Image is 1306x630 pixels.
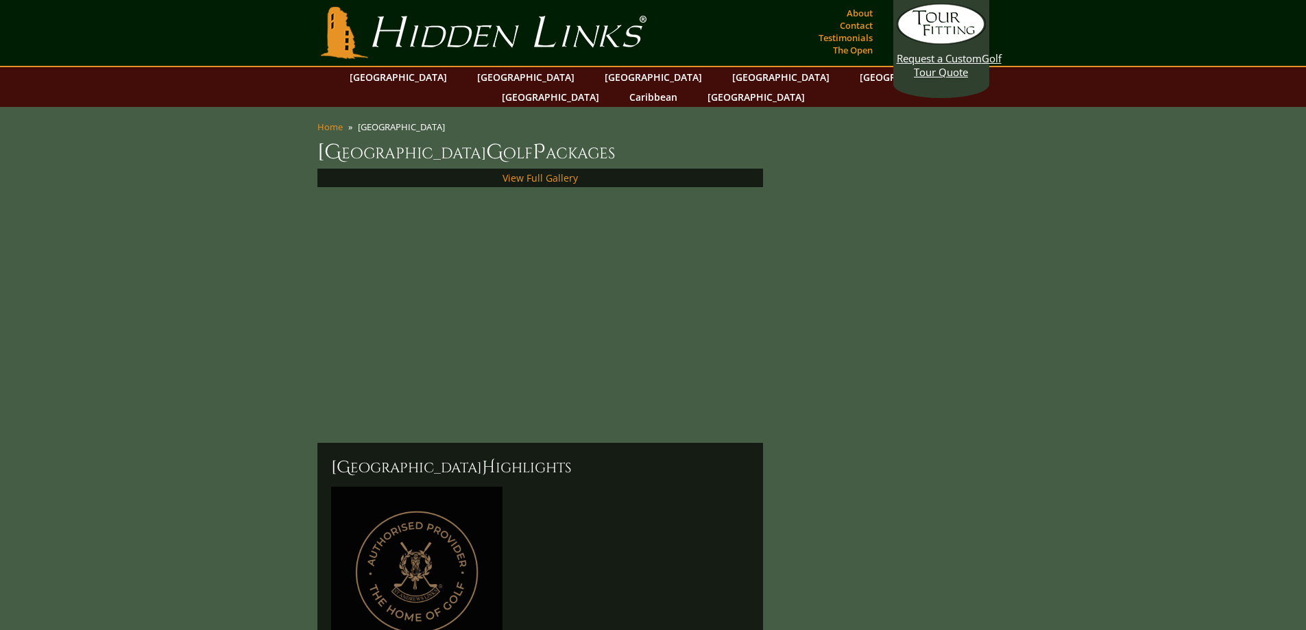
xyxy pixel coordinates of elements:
[486,138,503,166] span: G
[836,16,876,35] a: Contact
[358,121,450,133] li: [GEOGRAPHIC_DATA]
[470,67,581,87] a: [GEOGRAPHIC_DATA]
[482,457,496,478] span: H
[701,87,812,107] a: [GEOGRAPHIC_DATA]
[317,138,989,166] h1: [GEOGRAPHIC_DATA] olf ackages
[598,67,709,87] a: [GEOGRAPHIC_DATA]
[317,121,343,133] a: Home
[843,3,876,23] a: About
[622,87,684,107] a: Caribbean
[897,3,986,79] a: Request a CustomGolf Tour Quote
[853,67,964,87] a: [GEOGRAPHIC_DATA]
[495,87,606,107] a: [GEOGRAPHIC_DATA]
[503,171,578,184] a: View Full Gallery
[830,40,876,60] a: The Open
[897,51,982,65] span: Request a Custom
[331,457,749,478] h2: [GEOGRAPHIC_DATA] ighlights
[725,67,836,87] a: [GEOGRAPHIC_DATA]
[533,138,546,166] span: P
[343,67,454,87] a: [GEOGRAPHIC_DATA]
[815,28,876,47] a: Testimonials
